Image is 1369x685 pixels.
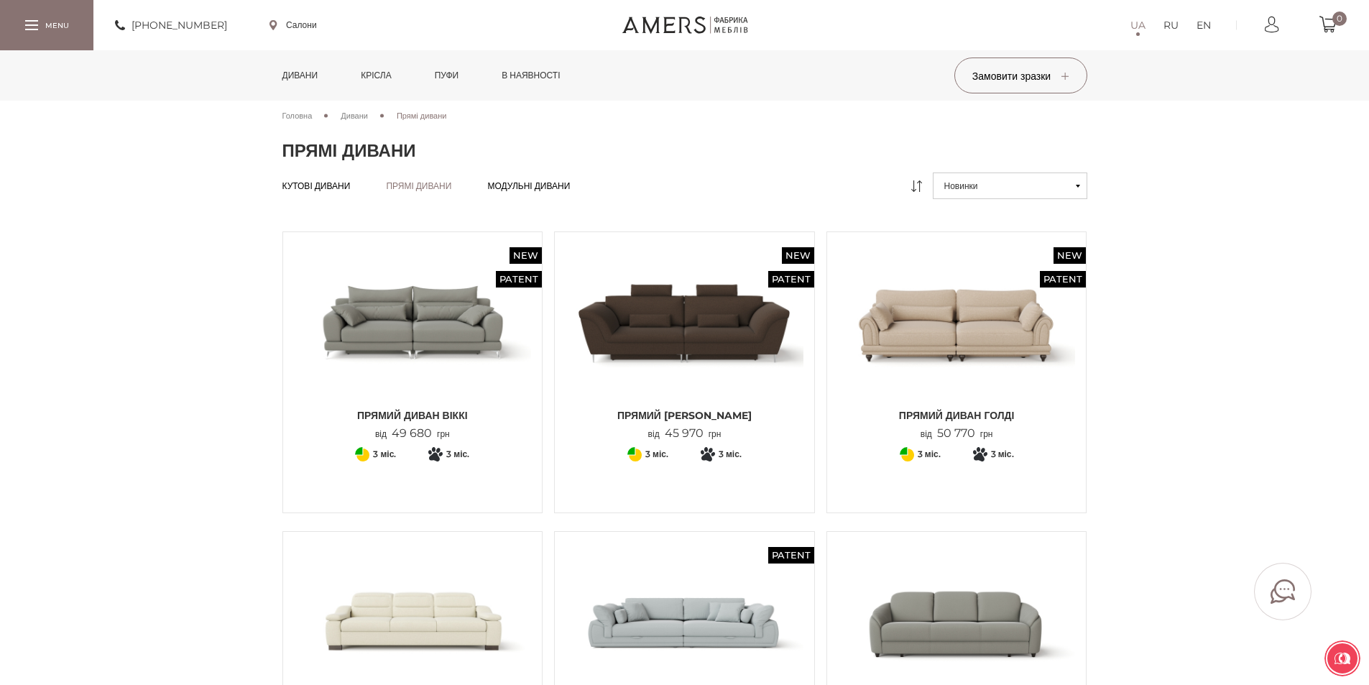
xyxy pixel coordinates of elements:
span: Patent [1040,271,1086,288]
a: New Patent Прямий Диван Грейсі Прямий Диван Грейсі Прямий [PERSON_NAME] від45 970грн [566,243,803,441]
button: Новинки [933,173,1087,199]
span: New [782,247,814,264]
a: UA [1130,17,1146,34]
span: New [1054,247,1086,264]
span: Patent [768,547,814,564]
a: Салони [269,19,317,32]
a: Крісла [350,50,402,101]
a: New Patent Прямий диван ГОЛДІ Прямий диван ГОЛДІ Прямий диван ГОЛДІ від50 770грн [838,243,1076,441]
a: Дивани [272,50,329,101]
p: від грн [375,427,450,441]
span: 3 міс. [373,446,396,463]
span: 3 міс. [719,446,742,463]
a: Дивани [341,109,368,122]
span: Прямий [PERSON_NAME] [566,408,803,423]
a: Пуфи [424,50,470,101]
span: 3 міс. [446,446,469,463]
span: 45 970 [660,426,709,440]
a: RU [1163,17,1179,34]
a: в наявності [491,50,571,101]
span: Patent [496,271,542,288]
a: Головна [282,109,313,122]
span: 3 міс. [645,446,668,463]
h1: Прямі дивани [282,140,1087,162]
a: New Patent Прямий диван ВІККІ Прямий диван ВІККІ Прямий диван ВІККІ від49 680грн [294,243,532,441]
a: Кутові дивани [282,180,351,192]
a: Модульні дивани [487,180,570,192]
span: 3 міс. [918,446,941,463]
a: [PHONE_NUMBER] [115,17,227,34]
span: Прямий диван ГОЛДІ [838,408,1076,423]
p: від грн [921,427,993,441]
span: Замовити зразки [972,70,1069,83]
p: від грн [648,427,722,441]
button: Замовити зразки [954,58,1087,93]
span: 3 міс. [991,446,1014,463]
span: 0 [1332,12,1347,26]
span: Прямий диван ВІККІ [294,408,532,423]
a: EN [1197,17,1211,34]
span: 49 680 [387,426,437,440]
span: Головна [282,111,313,121]
span: New [510,247,542,264]
span: Patent [768,271,814,288]
span: 50 770 [932,426,980,440]
span: Дивани [341,111,368,121]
